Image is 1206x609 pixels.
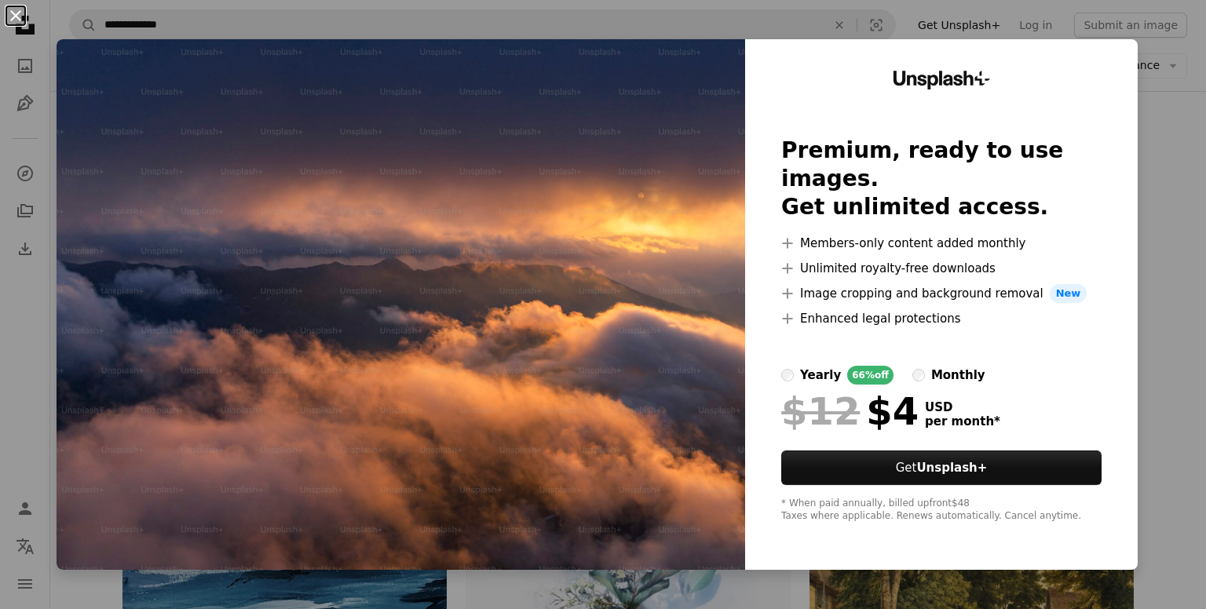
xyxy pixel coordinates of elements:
li: Image cropping and background removal [781,284,1102,303]
input: yearly66%off [781,369,794,381]
h2: Premium, ready to use images. Get unlimited access. [781,137,1102,221]
input: monthly [912,369,925,381]
span: $12 [781,391,860,432]
li: Unlimited royalty-free downloads [781,259,1102,278]
div: $4 [781,391,919,432]
li: Members-only content added monthly [781,234,1102,253]
div: monthly [931,366,985,385]
div: yearly [800,366,841,385]
div: * When paid annually, billed upfront $48 Taxes where applicable. Renews automatically. Cancel any... [781,498,1102,523]
button: GetUnsplash+ [781,450,1102,485]
span: New [1050,284,1087,303]
span: USD [925,400,1000,414]
li: Enhanced legal protections [781,309,1102,328]
strong: Unsplash+ [916,461,987,475]
span: per month * [925,414,1000,428]
div: 66% off [847,366,894,385]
